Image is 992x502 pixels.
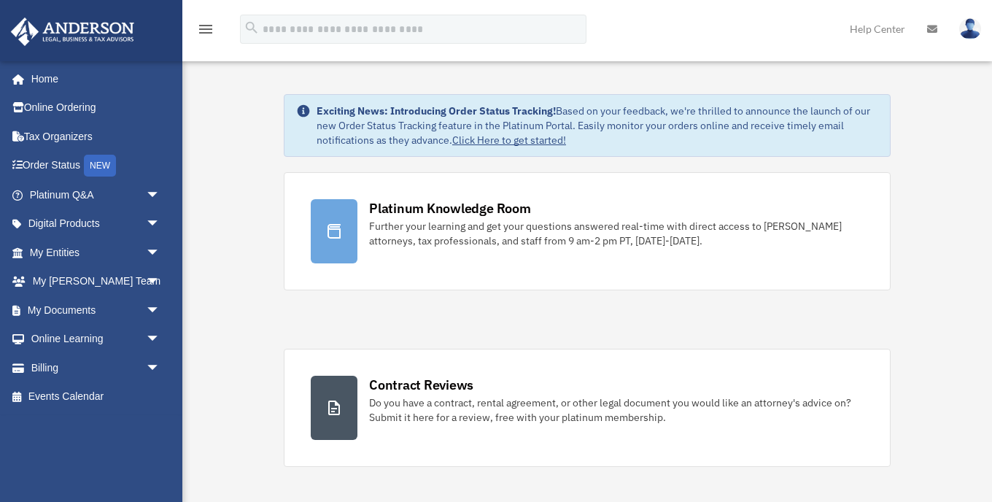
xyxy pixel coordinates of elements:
[369,376,473,394] div: Contract Reviews
[146,209,175,239] span: arrow_drop_down
[146,325,175,355] span: arrow_drop_down
[146,267,175,297] span: arrow_drop_down
[10,64,175,93] a: Home
[10,122,182,151] a: Tax Organizers
[317,104,878,147] div: Based on your feedback, we're thrilled to announce the launch of our new Order Status Tracking fe...
[197,26,214,38] a: menu
[146,180,175,210] span: arrow_drop_down
[197,20,214,38] i: menu
[10,238,182,267] a: My Entitiesarrow_drop_down
[84,155,116,177] div: NEW
[10,151,182,181] a: Order StatusNEW
[317,104,556,117] strong: Exciting News: Introducing Order Status Tracking!
[10,209,182,239] a: Digital Productsarrow_drop_down
[452,134,566,147] a: Click Here to get started!
[284,349,891,467] a: Contract Reviews Do you have a contract, rental agreement, or other legal document you would like...
[244,20,260,36] i: search
[10,382,182,412] a: Events Calendar
[10,353,182,382] a: Billingarrow_drop_down
[10,180,182,209] a: Platinum Q&Aarrow_drop_down
[369,395,864,425] div: Do you have a contract, rental agreement, or other legal document you would like an attorney's ad...
[10,93,182,123] a: Online Ordering
[959,18,981,39] img: User Pic
[10,296,182,325] a: My Documentsarrow_drop_down
[146,353,175,383] span: arrow_drop_down
[369,219,864,248] div: Further your learning and get your questions answered real-time with direct access to [PERSON_NAM...
[146,296,175,325] span: arrow_drop_down
[369,199,531,217] div: Platinum Knowledge Room
[146,238,175,268] span: arrow_drop_down
[10,325,182,354] a: Online Learningarrow_drop_down
[284,172,891,290] a: Platinum Knowledge Room Further your learning and get your questions answered real-time with dire...
[7,18,139,46] img: Anderson Advisors Platinum Portal
[10,267,182,296] a: My [PERSON_NAME] Teamarrow_drop_down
